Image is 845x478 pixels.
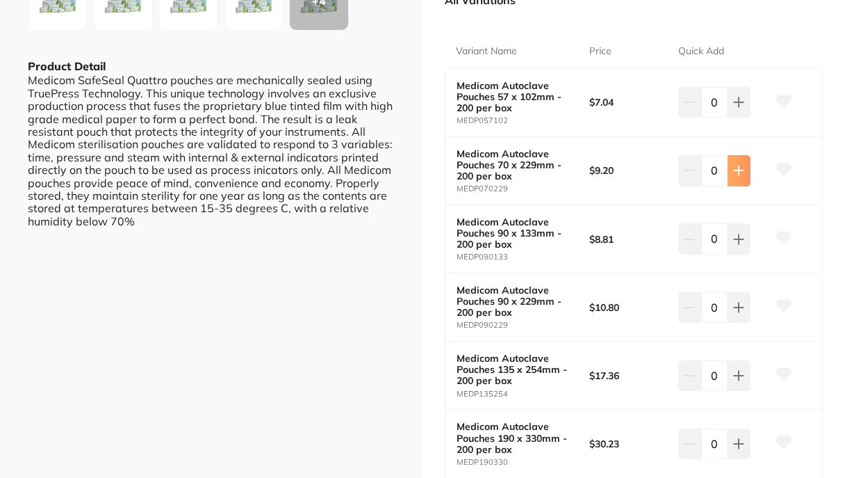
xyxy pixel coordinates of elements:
p: Quick Add [678,45,724,58]
small: MEDP135254 [457,390,589,399]
b: Medicom Autoclave Pouches 90 x 229mm - 200 per box [457,285,576,318]
p: Price [589,45,612,58]
b: Medicom Autoclave Pouches 90 x 133mm - 200 per box [457,216,576,250]
b: Medicom Autoclave Pouches 57 x 102mm - 200 per box [457,80,576,113]
b: $17.36 [589,370,669,381]
b: Product Detail [28,59,106,73]
small: MEDP070229 [457,184,589,193]
div: Medicom SafeSeal Quattro pouches are mechanically sealed using TruePress Technology. This unique ... [28,74,395,228]
b: Medicom Autoclave Pouches 70 x 229mm - 200 per box [457,148,576,182]
small: MEDP057102 [457,116,589,125]
b: $7.04 [589,97,669,108]
b: $30.23 [589,438,669,449]
b: Medicom Autoclave Pouches 135 x 254mm - 200 per box [457,353,576,386]
small: MEDP090133 [457,253,589,262]
p: Variant Name [456,45,517,58]
b: $9.20 [589,165,669,176]
b: Medicom Autoclave Pouches 190 x 330mm - 200 per box [457,421,576,454]
small: MEDP190330 [457,458,589,467]
b: $8.81 [589,234,669,245]
small: MEDP090229 [457,321,589,330]
b: $10.80 [589,302,669,313]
